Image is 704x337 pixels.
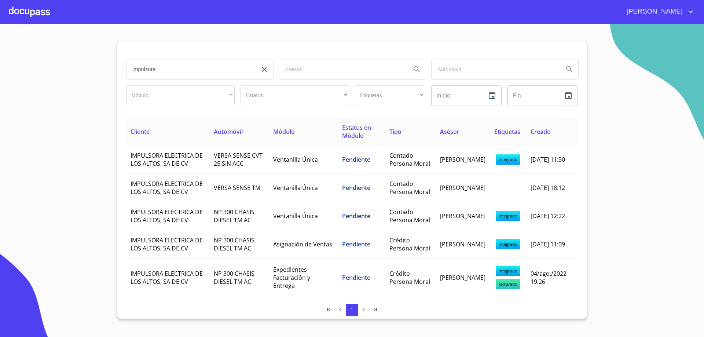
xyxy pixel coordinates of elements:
span: IMPULSORA ELECTRICA DE LOS ALTOS, SA DE CV [131,270,203,286]
span: Creado [531,128,551,136]
span: NP 300 CHASIS DIESEL TM AC [214,236,254,252]
span: 04/ago./2022 19:26 [531,270,566,286]
span: integrado [496,154,520,165]
span: integrado [496,239,520,249]
span: IMPULSORA ELECTRICA DE LOS ALTOS, SA DE CV [131,151,203,168]
span: 1 [351,307,353,312]
input: search [279,59,405,79]
span: Etiquetas [494,128,520,136]
span: VERSA SENSE TM [214,184,260,192]
span: IMPULSORA ELECTRICA DE LOS ALTOS, SA DE CV [131,236,203,252]
button: clear input [256,61,273,78]
span: Pendiente [342,155,370,164]
span: [DATE] 11:09 [531,240,565,248]
span: Pendiente [342,274,370,282]
span: Tipo [389,128,401,136]
span: Expedientes Facturación y Entrega [273,265,310,290]
span: [PERSON_NAME] [440,212,485,220]
button: Search [408,61,426,78]
span: Crédito Persona Moral [389,236,430,252]
span: Automóvil [214,128,243,136]
span: Estatus en Módulo [342,124,371,140]
span: [PERSON_NAME] [440,155,485,164]
button: Search [561,61,578,78]
span: Asesor [440,128,459,136]
span: Pendiente [342,212,370,220]
span: Módulo [273,128,295,136]
span: NP 300 CHASIS DIESEL TM AC [214,208,254,224]
span: integrado [496,211,520,221]
span: [PERSON_NAME] [621,6,686,18]
span: [DATE] 18:12 [531,184,565,192]
span: [PERSON_NAME] [440,274,485,282]
span: Cliente [131,128,150,136]
span: IMPULSORA ELECTRICA DE LOS ALTOS, SA DE CV [131,180,203,196]
span: [DATE] 12:22 [531,212,565,220]
input: search [432,59,558,79]
span: [DATE] 11:30 [531,155,565,164]
div: ​ [126,85,235,105]
span: Crédito Persona Moral [389,270,430,286]
span: Ventanilla Única [273,212,318,220]
div: ​ [355,85,425,105]
span: Pendiente [342,184,370,192]
span: IMPULSORA ELECTRICA DE LOS ALTOS, SA DE CV [131,208,203,224]
span: Contado Persona Moral [389,151,430,168]
span: facturado [496,279,520,289]
button: account of current user [621,6,695,18]
span: [PERSON_NAME] [440,240,485,248]
span: Pendiente [342,240,370,248]
div: ​ [241,85,349,105]
span: NP 300 CHASIS DIESEL TM AC [214,270,254,286]
input: search [126,59,253,79]
span: Contado Persona Moral [389,208,430,224]
span: [PERSON_NAME] [440,184,485,192]
span: VERSA SENSE CVT 25 SIN ACC [214,151,263,168]
span: integrado [496,266,520,276]
span: Ventanilla Única [273,155,318,164]
span: Asignación de Ventas [273,240,332,248]
span: Contado Persona Moral [389,180,430,196]
button: 1 [346,304,358,316]
span: Ventanilla Única [273,184,318,192]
